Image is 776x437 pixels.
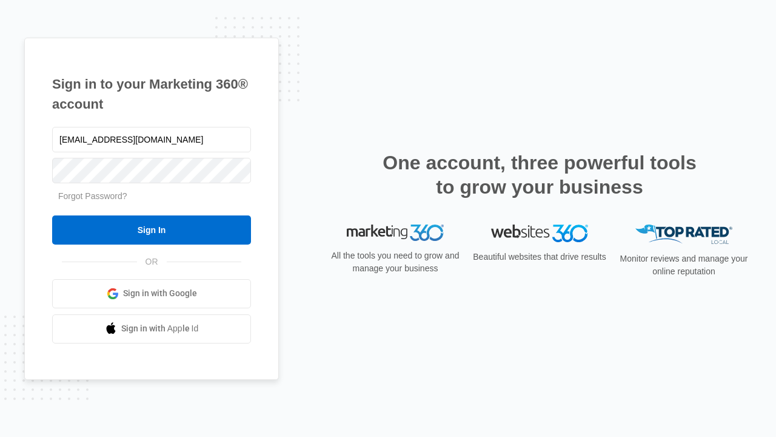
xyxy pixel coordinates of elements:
[52,279,251,308] a: Sign in with Google
[52,74,251,114] h1: Sign in to your Marketing 360® account
[137,256,167,268] span: OR
[52,215,251,245] input: Sign In
[327,249,463,275] p: All the tools you need to grow and manage your business
[52,314,251,344] a: Sign in with Apple Id
[58,191,127,201] a: Forgot Password?
[52,127,251,152] input: Email
[347,225,444,242] img: Marketing 360
[491,225,588,242] img: Websites 360
[121,322,199,335] span: Sign in with Apple Id
[379,151,700,199] h2: One account, three powerful tools to grow your business
[635,225,732,245] img: Top Rated Local
[472,251,607,263] p: Beautiful websites that drive results
[123,287,197,300] span: Sign in with Google
[616,252,752,278] p: Monitor reviews and manage your online reputation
